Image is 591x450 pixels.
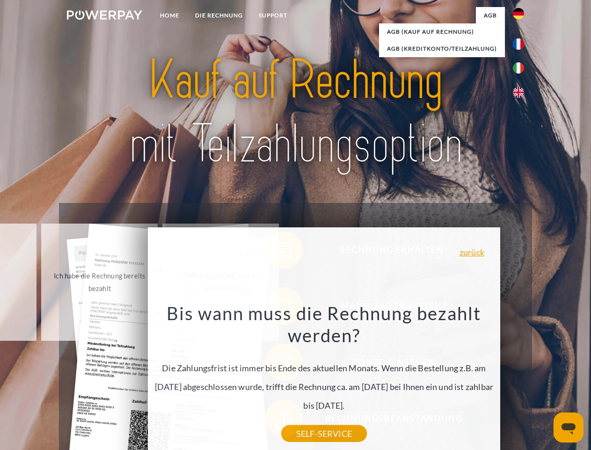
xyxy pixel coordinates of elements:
[379,23,505,40] a: AGB (Kauf auf Rechnung)
[554,412,584,442] iframe: Schaltfläche zum Öffnen des Messaging-Fensters
[476,7,505,24] a: agb
[47,270,152,295] div: Ich habe die Rechnung bereits bezahlt
[153,302,495,347] h3: Bis wann muss die Rechnung bezahlt werden?
[187,7,251,24] a: DIE RECHNUNG
[513,38,524,50] img: fr
[152,7,187,24] a: Home
[67,10,142,20] img: logo-powerpay-white.svg
[153,302,495,434] div: Die Zahlungsfrist ist immer bis Ende des aktuellen Monats. Wenn die Bestellung z.B. am [DATE] abg...
[513,87,524,98] img: en
[513,8,524,19] img: de
[379,40,505,57] a: AGB (Kreditkonto/Teilzahlung)
[281,425,367,442] a: SELF-SERVICE
[89,45,502,180] img: title-powerpay_de.svg
[513,62,524,74] img: it
[460,248,484,256] a: zurück
[251,7,295,24] a: SUPPORT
